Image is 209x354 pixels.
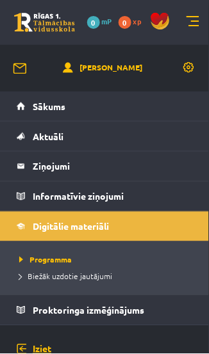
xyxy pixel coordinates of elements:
[119,16,148,26] a: 0 xp
[17,212,193,241] a: Digitālie materiāli
[19,271,112,282] span: Biežāk uzdotie jautājumi
[33,221,109,232] span: Digitālie materiāli
[17,92,193,121] a: Sākums
[87,16,100,29] span: 0
[14,13,75,32] a: Rīgas 1. Tālmācības vidusskola
[119,16,131,29] span: 0
[17,296,193,325] a: Proktoringa izmēģinājums
[19,271,196,282] a: Biežāk uzdotie jautājumi
[17,122,193,151] a: Aktuāli
[33,131,63,142] span: Aktuāli
[33,305,144,316] span: Proktoringa izmēģinājums
[102,16,112,26] span: mP
[19,255,72,265] span: Programma
[19,254,196,266] a: Programma
[17,182,193,211] a: Informatīvie ziņojumi
[33,152,193,181] legend: Ziņojumi
[17,152,193,181] a: Ziņojumi
[133,16,142,26] span: xp
[33,101,65,112] span: Sākums
[33,182,193,211] legend: Informatīvie ziņojumi
[63,61,143,75] a: [PERSON_NAME]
